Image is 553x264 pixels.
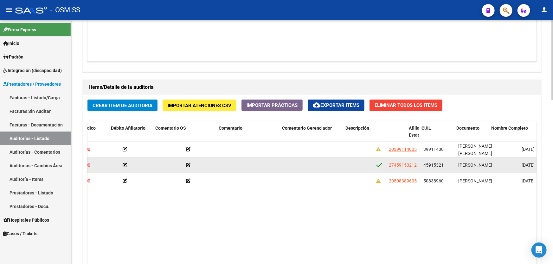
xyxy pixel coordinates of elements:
span: Prestadores / Proveedores [3,81,61,88]
h1: Items/Detalle de la auditoría [89,82,535,92]
span: Comentario OS [155,126,186,131]
span: CUIL [421,126,431,131]
datatable-header-cell: Nombre Completo [489,121,552,149]
datatable-header-cell: Comentario [216,121,280,149]
span: Importar Atenciones CSV [168,103,231,108]
span: [DATE] [522,178,535,183]
span: [DATE] [522,147,535,152]
span: Crear Item de Auditoria [93,103,152,108]
datatable-header-cell: Descripción [343,121,406,149]
span: 39911400 [424,147,444,152]
datatable-header-cell: Documento [454,121,489,149]
span: Afiliado Estado [409,126,425,138]
mat-icon: cloud_download [313,101,320,109]
span: Inicio [3,40,19,47]
button: Importar Atenciones CSV [163,100,236,111]
span: [PERSON_NAME] [459,163,492,168]
span: Hospitales Públicos [3,217,49,224]
span: 45915321 [424,163,444,168]
datatable-header-cell: CUIL [419,121,454,149]
mat-icon: menu [5,6,13,14]
span: Firma Express [3,26,36,33]
datatable-header-cell: Débito Afiliatorio [108,121,153,149]
button: Eliminar Todos los Items [370,100,442,111]
datatable-header-cell: Afiliado Estado [406,121,419,149]
span: [PERSON_NAME] [459,178,492,183]
mat-icon: person [540,6,548,14]
span: 20399114005 [389,147,417,152]
datatable-header-cell: Comentario OS [153,121,216,149]
span: [PERSON_NAME] [PERSON_NAME] [459,144,492,156]
button: Importar Prácticas [241,100,303,111]
span: Comentario [219,126,242,131]
span: 50838960 [424,178,444,183]
span: Comentario Gerenciador [282,126,332,131]
span: Documento [456,126,479,131]
span: Importar Prácticas [247,102,298,108]
span: Padrón [3,53,23,60]
span: 27459153212 [389,163,417,168]
span: 20508389605 [389,178,417,183]
span: Eliminar Todos los Items [375,102,437,108]
span: - OSMISS [50,3,80,17]
span: Descripción [345,126,369,131]
datatable-header-cell: Comentario Gerenciador [280,121,343,149]
span: Integración (discapacidad) [3,67,62,74]
span: Nombre Completo [491,126,528,131]
span: Exportar Items [313,102,359,108]
button: Crear Item de Auditoria [87,100,158,111]
button: Exportar Items [308,100,364,111]
span: Casos / Tickets [3,230,37,237]
span: [DATE] [522,163,535,168]
div: Open Intercom Messenger [531,243,547,258]
span: Débito Médico [67,126,96,131]
span: Débito Afiliatorio [111,126,145,131]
